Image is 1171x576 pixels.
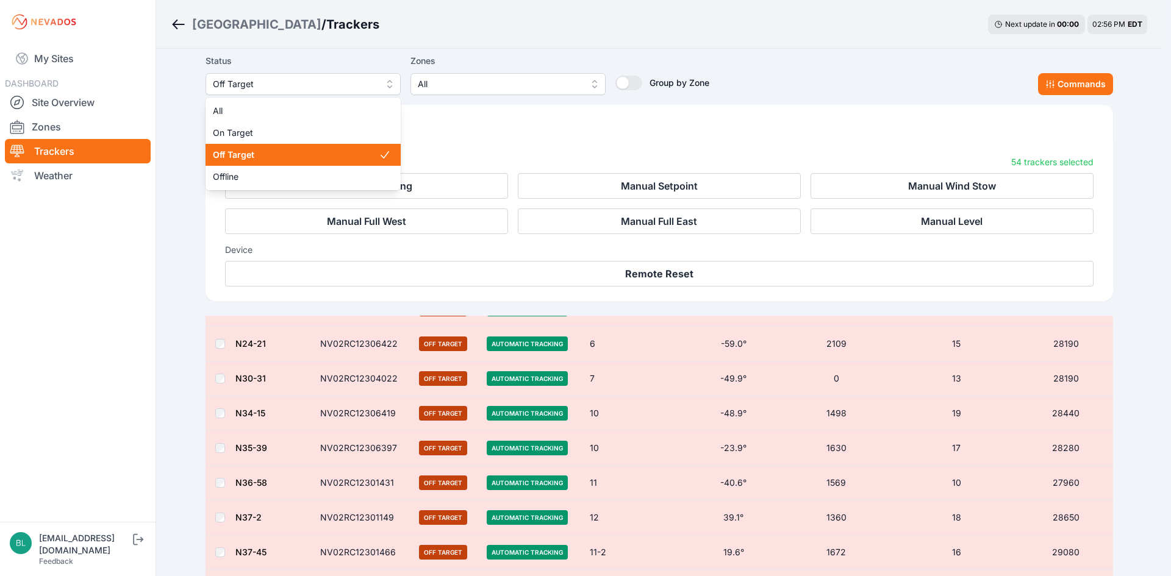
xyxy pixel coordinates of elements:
span: Off Target [213,77,376,91]
span: Offline [213,171,379,183]
div: Off Target [206,98,401,190]
button: Off Target [206,73,401,95]
span: Off Target [213,149,379,161]
span: All [213,105,379,117]
span: On Target [213,127,379,139]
